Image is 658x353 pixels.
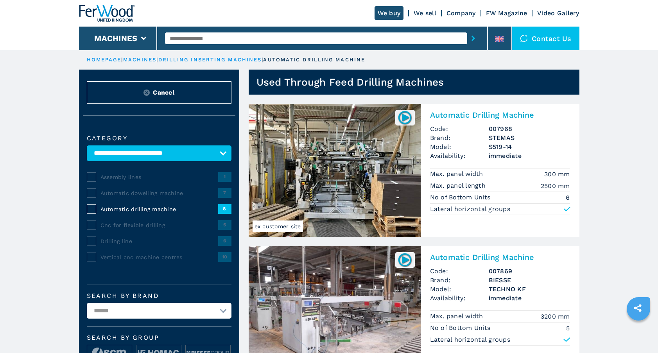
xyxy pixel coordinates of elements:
span: Automatic dowelling machine [100,189,218,197]
span: Brand: [430,133,489,142]
span: Model: [430,285,489,294]
h2: Automatic Drilling Machine [430,253,570,262]
h3: S519-14 [489,142,570,151]
span: Search by group [87,335,231,341]
a: drilling inserting machines [158,57,262,63]
a: FW Magazine [486,9,527,17]
img: Contact us [520,34,528,42]
span: Availability: [430,151,489,160]
span: | [156,57,158,63]
a: We buy [375,6,404,20]
a: sharethis [628,298,647,318]
h3: 007968 [489,124,570,133]
p: No of Bottom Units [430,193,493,202]
img: Ferwood [79,5,135,22]
img: Automatic Drilling Machine STEMAS S519-14 [249,104,421,237]
span: | [262,57,263,63]
p: No of Bottom Units [430,324,493,332]
h3: TECHNO KF [489,285,570,294]
a: Company [446,9,476,17]
p: automatic drilling machine [263,56,365,63]
span: Automatic drilling machine [100,205,218,213]
p: Lateral horizontal groups [430,335,510,344]
a: We sell [414,9,436,17]
h3: 007869 [489,267,570,276]
span: Model: [430,142,489,151]
span: Cancel [153,88,174,97]
span: Brand: [430,276,489,285]
span: 6 [218,236,231,245]
span: | [121,57,123,63]
span: immediate [489,151,570,160]
a: Automatic Drilling Machine STEMAS S519-14ex customer site007968Automatic Drilling MachineCode:007... [249,104,579,237]
div: Contact us [512,27,579,50]
label: Search by brand [87,293,231,299]
span: Cnc for flexible drilling [100,221,218,229]
img: 007869 [397,252,412,267]
span: Assembly lines [100,173,218,181]
p: Lateral horizontal groups [430,205,510,213]
p: Max. panel width [430,312,485,321]
h1: Used Through Feed Drilling Machines [256,76,444,88]
img: Reset [143,90,150,96]
button: ResetCancel [87,81,231,104]
em: 2500 mm [541,181,570,190]
span: 7 [218,188,231,197]
em: 5 [566,324,570,333]
button: submit-button [467,29,479,47]
a: machines [123,57,157,63]
h3: BIESSE [489,276,570,285]
span: 10 [218,252,231,262]
span: 8 [218,204,231,213]
span: Code: [430,267,489,276]
span: 1 [218,172,231,181]
span: ex customer site [253,220,303,232]
button: Machines [94,34,137,43]
span: immediate [489,294,570,303]
label: Category [87,135,231,142]
em: 300 mm [544,170,570,179]
span: Availability: [430,294,489,303]
span: Drilling line [100,237,218,245]
p: Max. panel width [430,170,485,178]
span: 5 [218,220,231,229]
a: Video Gallery [537,9,579,17]
span: Code: [430,124,489,133]
a: HOMEPAGE [87,57,122,63]
span: Vertical cnc machine centres [100,253,218,261]
h3: STEMAS [489,133,570,142]
img: 007968 [397,110,412,125]
em: 3200 mm [541,312,570,321]
iframe: Chat [625,318,652,347]
p: Max. panel length [430,181,488,190]
h2: Automatic Drilling Machine [430,110,570,120]
em: 6 [566,193,570,202]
